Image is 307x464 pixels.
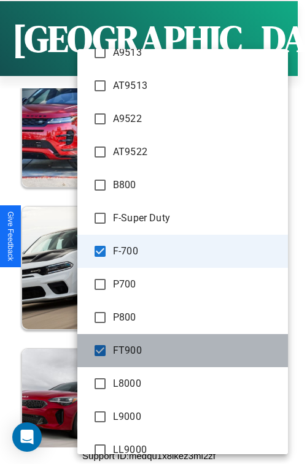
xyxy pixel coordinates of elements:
span: A9513 [113,45,278,60]
div: Give Feedback [6,211,15,261]
span: AT9513 [113,78,278,93]
div: Open Intercom Messenger [12,422,42,452]
span: P800 [113,310,278,325]
span: F-700 [113,244,278,259]
span: A9522 [113,112,278,126]
span: B800 [113,178,278,192]
span: L9000 [113,409,278,424]
span: AT9522 [113,145,278,159]
span: F-Super Duty [113,211,278,226]
span: LL9000 [113,443,278,457]
span: P700 [113,277,278,292]
span: L8000 [113,376,278,391]
span: FT900 [113,343,278,358]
